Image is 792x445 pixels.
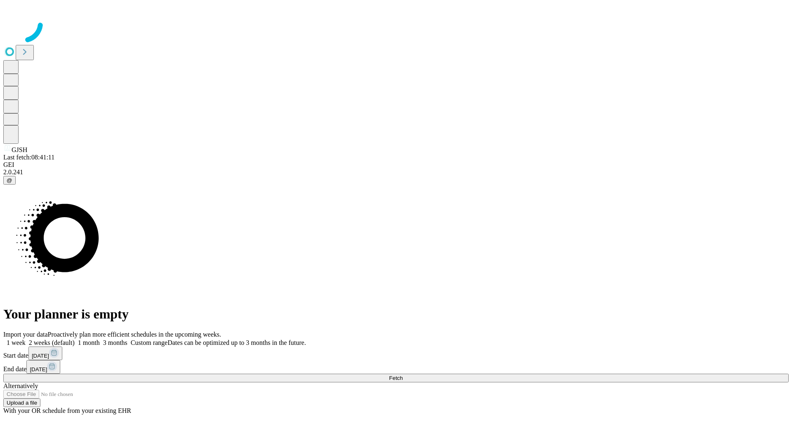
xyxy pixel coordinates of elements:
[48,331,221,338] span: Proactively plan more efficient schedules in the upcoming weeks.
[3,176,16,185] button: @
[28,347,62,360] button: [DATE]
[3,347,789,360] div: Start date
[3,307,789,322] h1: Your planner is empty
[32,353,49,359] span: [DATE]
[3,374,789,382] button: Fetch
[167,339,306,346] span: Dates can be optimized up to 3 months in the future.
[7,339,26,346] span: 1 week
[7,177,12,183] span: @
[78,339,100,346] span: 1 month
[3,407,131,414] span: With your OR schedule from your existing EHR
[3,398,40,407] button: Upload a file
[29,339,75,346] span: 2 weeks (default)
[3,382,38,389] span: Alternatively
[131,339,167,346] span: Custom range
[3,360,789,374] div: End date
[3,161,789,169] div: GEI
[3,169,789,176] div: 2.0.241
[26,360,60,374] button: [DATE]
[30,366,47,372] span: [DATE]
[103,339,127,346] span: 3 months
[3,331,48,338] span: Import your data
[12,146,27,153] span: GJSH
[3,154,54,161] span: Last fetch: 08:41:11
[389,375,403,381] span: Fetch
